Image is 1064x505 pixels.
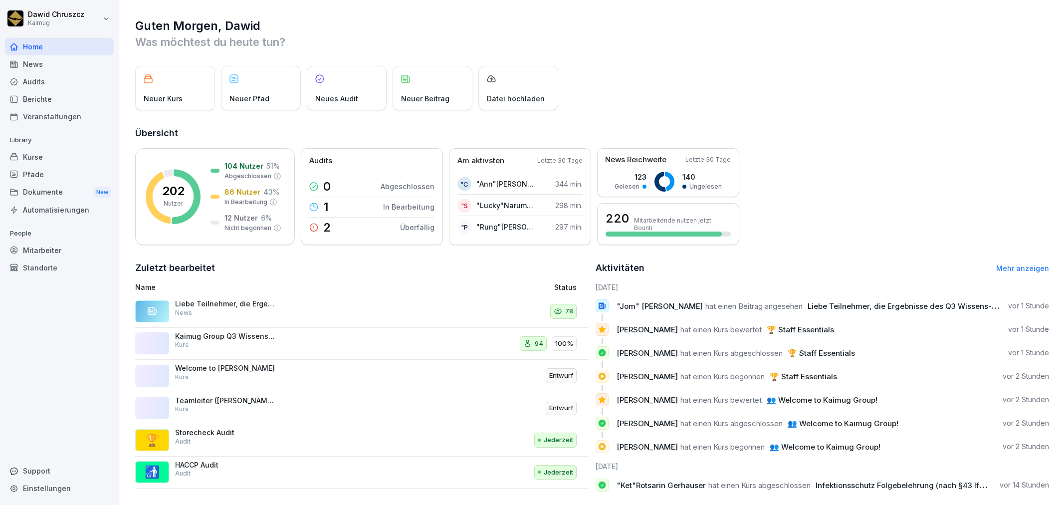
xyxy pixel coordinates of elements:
div: New [94,187,111,198]
a: Kaimug Group Q3 Wissens-CheckKurs94100% [135,328,589,360]
p: 104 Nutzer [224,161,263,171]
p: vor 1 Stunde [1008,348,1049,358]
p: 100% [555,339,573,349]
p: Name [135,282,422,292]
p: Audit [175,437,191,446]
p: 94 [535,339,543,349]
p: Neuer Kurs [144,93,183,104]
p: News Reichweite [605,154,666,166]
p: Entwurf [549,403,573,413]
p: Welcome to [PERSON_NAME] [175,364,275,373]
p: People [5,226,114,242]
p: 78 [565,306,573,316]
span: hat einen Kurs bewertet [680,325,762,334]
p: Neuer Beitrag [401,93,449,104]
p: vor 2 Stunden [1003,442,1049,452]
h2: Übersicht [135,126,1049,140]
span: hat einen Kurs begonnen [680,372,765,381]
a: News [5,55,114,73]
span: 👥 Welcome to Kaimug Group! [767,395,877,405]
p: Neues Audit [315,93,358,104]
p: Jederzeit [544,468,573,478]
a: Automatisierungen [5,201,114,219]
p: HACCP Audit [175,461,275,470]
span: [PERSON_NAME] [617,442,678,452]
p: Entwurf [549,371,573,381]
p: vor 2 Stunden [1003,418,1049,428]
p: Am aktivsten [457,155,504,167]
p: Kurs [175,340,189,349]
p: Storecheck Audit [175,428,275,437]
p: vor 1 Stunde [1008,301,1049,311]
p: 12 Nutzer [224,213,258,223]
p: 43 % [263,187,279,197]
p: 🚮 [145,463,160,481]
span: hat einen Beitrag angesehen [705,301,803,311]
a: 🚮HACCP AuditAuditJederzeit [135,457,589,489]
h3: 220 [606,210,629,227]
p: 344 min. [555,179,583,189]
p: 🏆 [145,431,160,449]
span: Infektionsschutz Folgebelehrung (nach §43 IfSG) [816,481,993,490]
a: Mehr anzeigen [996,264,1049,272]
h6: [DATE] [596,282,1049,292]
span: 🏆 Staff Essentials [788,348,855,358]
a: Teamleiter ([PERSON_NAME])KursEntwurf [135,392,589,425]
h2: Aktivitäten [596,261,644,275]
a: Pfade [5,166,114,183]
span: 🏆 Staff Essentials [767,325,834,334]
a: Kurse [5,148,114,166]
p: Gelesen [615,182,639,191]
span: hat einen Kurs bewertet [680,395,762,405]
p: Abgeschlossen [224,172,271,181]
h2: Zuletzt bearbeitet [135,261,589,275]
div: Audits [5,73,114,90]
span: 👥 Welcome to Kaimug Group! [788,419,898,428]
h6: [DATE] [596,461,1049,472]
p: 86 Nutzer [224,187,260,197]
h1: Guten Morgen, Dawid [135,18,1049,34]
span: "Jom" [PERSON_NAME] [617,301,703,311]
p: Kurs [175,405,189,414]
span: [PERSON_NAME] [617,372,678,381]
p: 297 min. [555,222,583,232]
p: 202 [162,185,185,197]
a: Standorte [5,259,114,276]
p: vor 2 Stunden [1003,371,1049,381]
p: 140 [682,172,722,182]
a: Home [5,38,114,55]
div: "P [457,220,471,234]
p: "Lucky"Narumon Sugdee [476,200,534,211]
p: vor 2 Stunden [1003,395,1049,405]
p: Status [554,282,577,292]
div: "C [457,177,471,191]
p: 51 % [266,161,280,171]
p: Audits [309,155,332,167]
span: "Ket"Rotsarin Gerhauser [617,481,706,490]
span: hat einen Kurs begonnen [680,442,765,452]
p: Neuer Pfad [229,93,269,104]
p: Library [5,132,114,148]
a: Einstellungen [5,480,114,497]
span: [PERSON_NAME] [617,348,678,358]
p: "Ann"[PERSON_NAME] [476,179,534,189]
span: [PERSON_NAME] [617,419,678,428]
span: 🏆 Staff Essentials [770,372,837,381]
span: 👥 Welcome to Kaimug Group! [770,442,880,452]
p: 2 [323,222,331,234]
p: Mitarbeitende nutzen jetzt Bounti [634,217,731,232]
p: 123 [615,172,646,182]
a: Liebe Teilnehmer, die Ergebnisse des Q3 Wissens-Checks sind da! Herzlichen Glückwunsch an unsere ... [135,295,589,328]
span: hat einen Kurs abgeschlossen [680,419,783,428]
p: 0 [323,181,331,193]
p: Kaimug [28,19,84,26]
a: Veranstaltungen [5,108,114,125]
p: Teamleiter ([PERSON_NAME]) [175,396,275,405]
p: Datei hochladen [487,93,545,104]
p: Kaimug Group Q3 Wissens-Check [175,332,275,341]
